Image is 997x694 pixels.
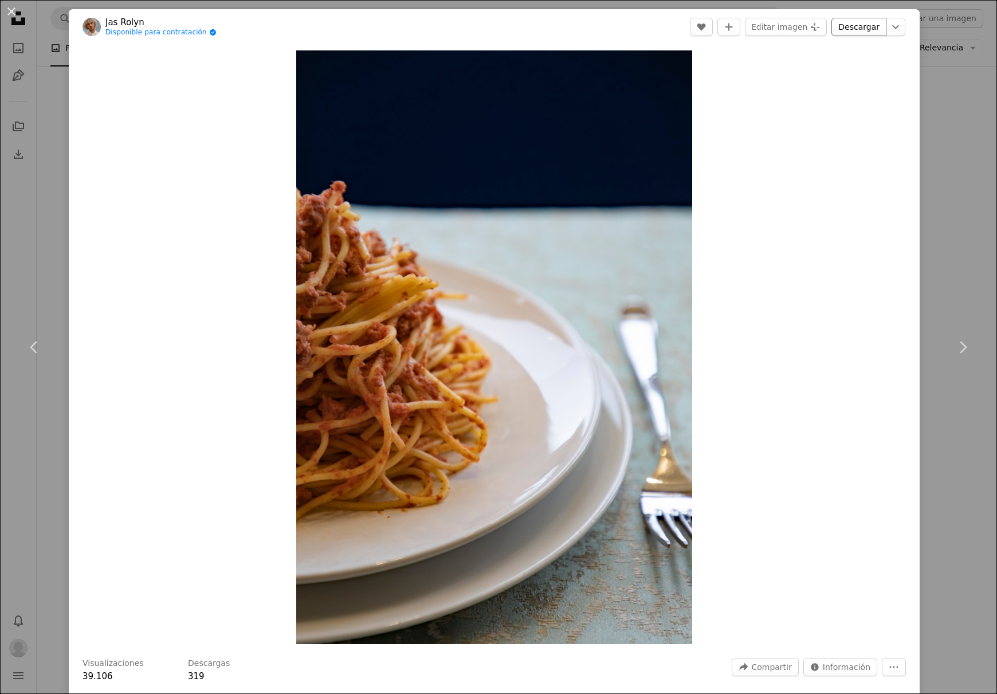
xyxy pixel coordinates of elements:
span: Compartir [751,658,791,676]
button: Me gusta [690,18,713,36]
a: Disponible para contratación [105,28,217,37]
h3: Descargas [188,658,230,669]
a: Descargar [831,18,886,36]
span: 319 [188,671,205,681]
button: Compartir esta imagen [732,658,798,676]
button: Más acciones [882,658,906,676]
a: Jas Rolyn [105,17,217,28]
button: Editar imagen [745,18,827,36]
span: 39.106 [83,671,113,681]
button: Estadísticas sobre esta imagen [803,658,877,676]
span: Información [823,658,870,676]
button: Ampliar en esta imagen [296,50,692,644]
button: Añade a la colección [717,18,740,36]
img: Ve al perfil de Jas Rolyn [83,18,101,36]
h3: Visualizaciones [83,658,144,669]
button: Elegir el tamaño de descarga [886,18,905,36]
a: Siguiente [928,292,997,402]
img: un plato blanco cubierto con espaguetis y carne [296,50,692,644]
